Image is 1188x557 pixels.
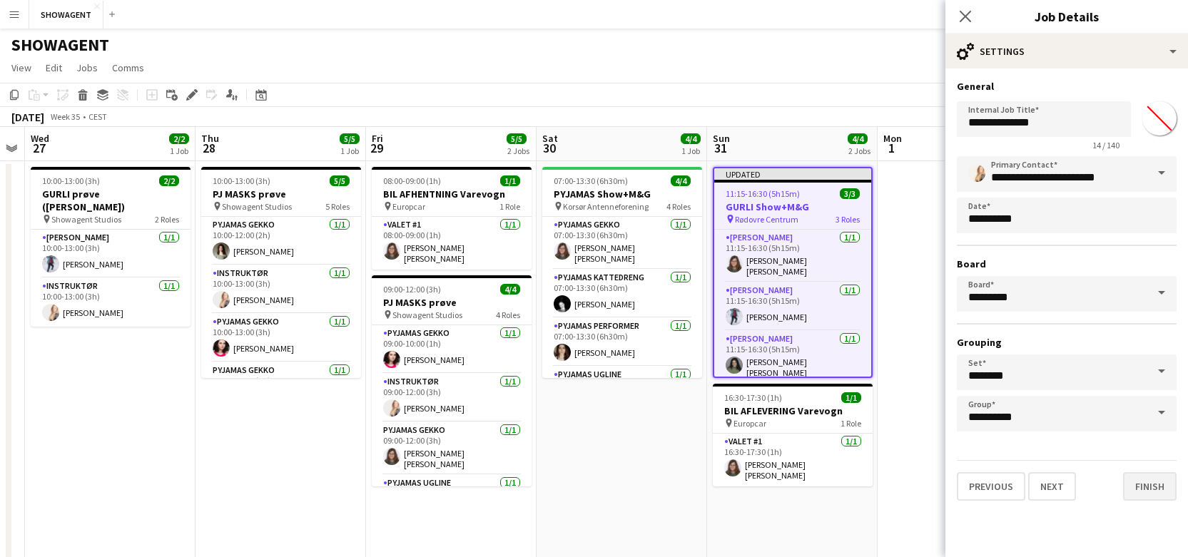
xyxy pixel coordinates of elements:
[848,133,868,144] span: 4/4
[392,310,462,320] span: Showagent Studios
[372,275,532,486] app-job-card: 09:00-12:00 (3h)4/4PJ MASKS prøve Showagent Studios4 RolesPYJAMAS GEKKO1/109:00-10:00 (1h)[PERSON...
[713,132,730,145] span: Sun
[31,188,191,213] h3: GURLI prøve ([PERSON_NAME])
[957,80,1177,93] h3: General
[11,61,31,74] span: View
[88,111,107,122] div: CEST
[51,214,121,225] span: Showagent Studios
[46,61,62,74] span: Edit
[836,214,860,225] span: 3 Roles
[199,140,219,156] span: 28
[496,310,520,320] span: 4 Roles
[666,201,691,212] span: 4 Roles
[1028,472,1076,501] button: Next
[372,475,532,528] app-card-role: PYJAMAS UGLINE1/1
[945,7,1188,26] h3: Job Details
[40,58,68,77] a: Edit
[325,201,350,212] span: 5 Roles
[714,282,871,331] app-card-role: [PERSON_NAME]1/111:15-16:30 (5h15m)[PERSON_NAME]
[159,175,179,186] span: 2/2
[542,167,702,378] app-job-card: 07:00-13:30 (6h30m)4/4PYJAMAS Show+M&G Korsør Antenneforening4 RolesPYJAMAS GEKKO1/107:00-13:30 (...
[841,392,861,403] span: 1/1
[542,318,702,367] app-card-role: PYJAMAS Performer1/107:00-13:30 (6h30m)[PERSON_NAME]
[714,200,871,213] h3: GURLI Show+M&G
[1123,472,1177,501] button: Finish
[542,270,702,318] app-card-role: PYJAMAS KATTEDRENG1/107:00-13:30 (6h30m)[PERSON_NAME]
[671,175,691,186] span: 4/4
[713,434,873,486] app-card-role: Valet #11/116:30-17:30 (1h)[PERSON_NAME] [PERSON_NAME] [PERSON_NAME]
[542,132,558,145] span: Sat
[957,336,1177,349] h3: Grouping
[340,133,360,144] span: 5/5
[372,188,532,200] h3: BIL AFHENTNING Varevogn
[330,175,350,186] span: 5/5
[29,1,103,29] button: SHOWAGENT
[112,61,144,74] span: Comms
[201,167,361,378] app-job-card: 10:00-13:00 (3h)5/5PJ MASKS prøve Showagent Studios5 RolesPYJAMAS GEKKO1/110:00-12:00 (2h)[PERSON...
[372,217,532,270] app-card-role: Valet #11/108:00-09:00 (1h)[PERSON_NAME] [PERSON_NAME] [PERSON_NAME]
[201,188,361,200] h3: PJ MASKS prøve
[499,201,520,212] span: 1 Role
[201,217,361,265] app-card-role: PYJAMAS GEKKO1/110:00-12:00 (2h)[PERSON_NAME]
[713,384,873,486] app-job-card: 16:30-17:30 (1h)1/1BIL AFLEVERING Varevogn Europcar1 RoleValet #11/116:30-17:30 (1h)[PERSON_NAME]...
[507,145,529,156] div: 2 Jobs
[945,34,1188,68] div: Settings
[47,111,83,122] span: Week 35
[372,167,532,270] app-job-card: 08:00-09:00 (1h)1/1BIL AFHENTNING Varevogn Europcar1 RoleValet #11/108:00-09:00 (1h)[PERSON_NAME]...
[507,133,527,144] span: 5/5
[383,284,441,295] span: 09:00-12:00 (3h)
[542,217,702,270] app-card-role: PYJAMAS GEKKO1/107:00-13:30 (6h30m)[PERSON_NAME] [PERSON_NAME] [PERSON_NAME]
[372,422,532,475] app-card-role: PYJAMAS GEKKO1/109:00-12:00 (3h)[PERSON_NAME] [PERSON_NAME] [PERSON_NAME]
[713,167,873,378] app-job-card: Updated11:15-16:30 (5h15m)3/3GURLI Show+M&G Rødovre Centrum3 Roles[PERSON_NAME]1/111:15-16:30 (5h...
[201,362,361,415] app-card-role: PYJAMAS GEKKO1/110:00-13:00 (3h)
[883,132,902,145] span: Mon
[500,175,520,186] span: 1/1
[681,133,701,144] span: 4/4
[681,145,700,156] div: 1 Job
[554,175,628,186] span: 07:00-13:30 (6h30m)
[169,133,189,144] span: 2/2
[31,278,191,327] app-card-role: INSTRUKTØR1/110:00-13:00 (3h)[PERSON_NAME]
[735,214,798,225] span: Rødovre Centrum
[170,145,188,156] div: 1 Job
[733,418,766,429] span: Europcar
[840,188,860,199] span: 3/3
[11,110,44,124] div: [DATE]
[714,168,871,180] div: Updated
[563,201,649,212] span: Korsør Antenneforening
[106,58,150,77] a: Comms
[848,145,870,156] div: 2 Jobs
[340,145,359,156] div: 1 Job
[11,34,109,56] h1: SHOWAGENT
[372,374,532,422] app-card-role: INSTRUKTØR1/109:00-12:00 (3h)[PERSON_NAME]
[6,58,37,77] a: View
[31,167,191,327] app-job-card: 10:00-13:00 (3h)2/2GURLI prøve ([PERSON_NAME]) Showagent Studios2 Roles[PERSON_NAME]1/110:00-13:0...
[201,132,219,145] span: Thu
[222,201,292,212] span: Showagent Studios
[724,392,782,403] span: 16:30-17:30 (1h)
[540,140,558,156] span: 30
[714,230,871,282] app-card-role: [PERSON_NAME]1/111:15-16:30 (5h15m)[PERSON_NAME] [PERSON_NAME] [PERSON_NAME]
[372,132,383,145] span: Fri
[201,265,361,314] app-card-role: INSTRUKTØR1/110:00-13:00 (3h)[PERSON_NAME]
[201,314,361,362] app-card-role: PYJAMAS GEKKO1/110:00-13:00 (3h)[PERSON_NAME]
[392,201,425,212] span: Europcar
[370,140,383,156] span: 29
[957,472,1025,501] button: Previous
[31,132,49,145] span: Wed
[500,284,520,295] span: 4/4
[542,188,702,200] h3: PYJAMAS Show+M&G
[42,175,100,186] span: 10:00-13:00 (3h)
[372,296,532,309] h3: PJ MASKS prøve
[841,418,861,429] span: 1 Role
[713,404,873,417] h3: BIL AFLEVERING Varevogn
[714,331,871,384] app-card-role: [PERSON_NAME]1/111:15-16:30 (5h15m)[PERSON_NAME] [PERSON_NAME]
[71,58,103,77] a: Jobs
